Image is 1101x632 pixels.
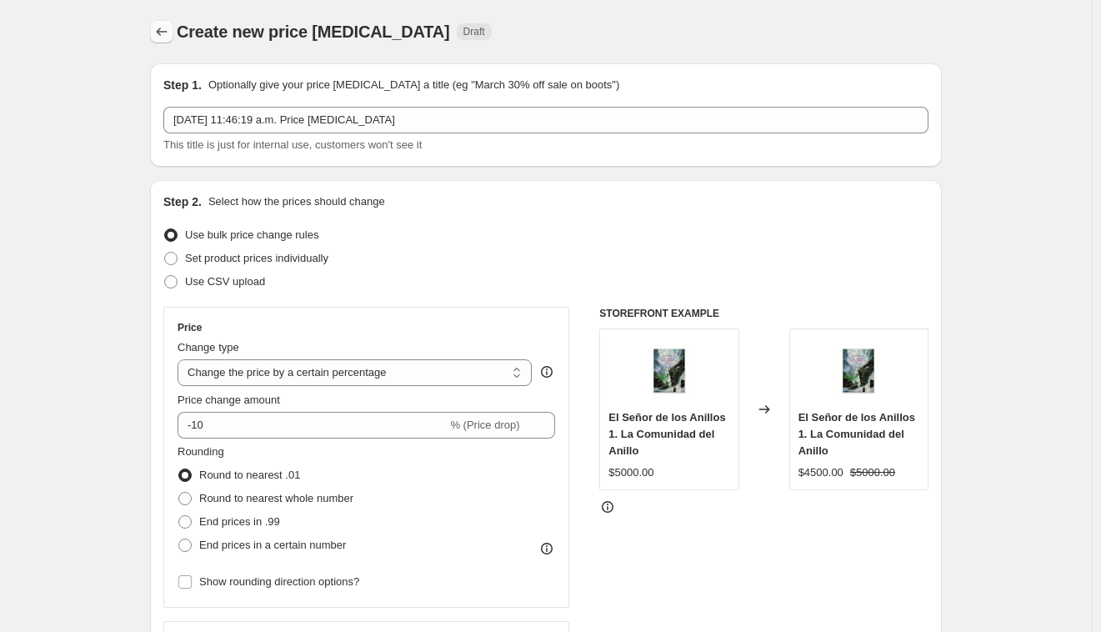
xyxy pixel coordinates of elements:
span: Use bulk price change rules [185,228,318,241]
h2: Step 1. [163,77,202,93]
p: Select how the prices should change [208,193,385,210]
span: Show rounding direction options? [199,575,359,588]
span: This title is just for internal use, customers won't see it [163,138,422,151]
span: End prices in .99 [199,515,280,528]
span: Create new price [MEDICAL_DATA] [177,23,450,41]
h2: Step 2. [163,193,202,210]
div: $5000.00 [608,464,653,481]
span: Rounding [178,445,224,458]
span: Round to nearest .01 [199,469,300,481]
h6: STOREFRONT EXAMPLE [599,307,928,320]
span: Draft [463,25,485,38]
div: help [538,364,555,380]
img: Libro-2_80x.jpg [825,338,892,404]
span: % (Price drop) [450,419,519,431]
span: Change type [178,341,239,354]
span: El Señor de los Anillos 1. La Comunidad del Anillo [608,411,725,457]
img: Libro-2_80x.jpg [636,338,703,404]
button: Price change jobs [150,20,173,43]
span: El Señor de los Anillos 1. La Comunidad del Anillo [798,411,915,457]
input: -15 [178,412,447,439]
span: Use CSV upload [185,275,265,288]
p: Optionally give your price [MEDICAL_DATA] a title (eg "March 30% off sale on boots") [208,77,619,93]
span: Set product prices individually [185,252,328,264]
strike: $5000.00 [850,464,895,481]
span: End prices in a certain number [199,539,346,551]
span: Price change amount [178,394,280,406]
h3: Price [178,321,202,334]
input: 30% off holiday sale [163,107,928,133]
div: $4500.00 [798,464,843,481]
span: Round to nearest whole number [199,492,353,504]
